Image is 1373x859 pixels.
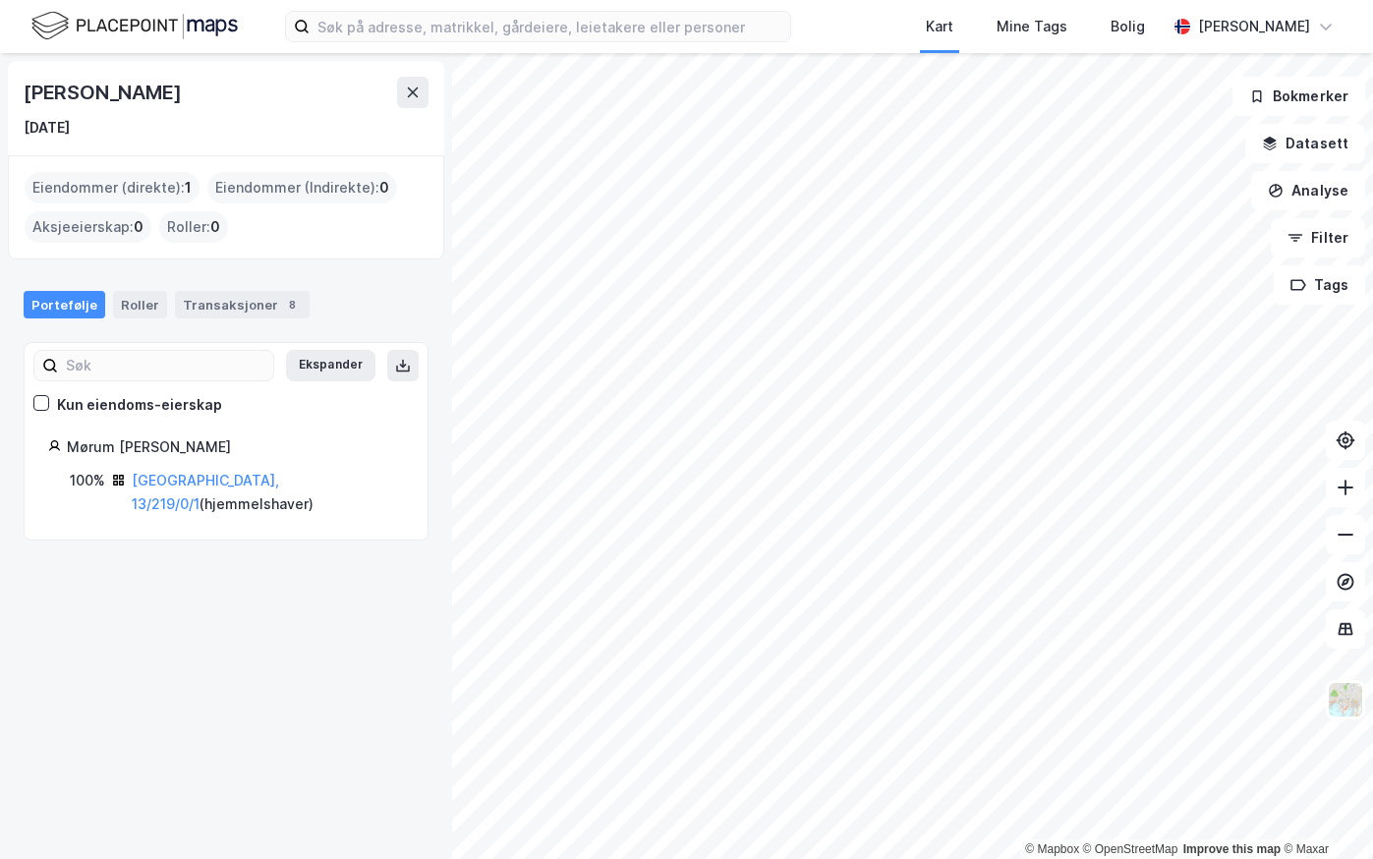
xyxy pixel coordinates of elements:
[310,12,790,41] input: Søk på adresse, matrikkel, gårdeiere, leietakere eller personer
[1245,124,1365,163] button: Datasett
[1198,15,1310,38] div: [PERSON_NAME]
[1327,681,1364,718] img: Z
[210,215,220,239] span: 0
[1111,15,1145,38] div: Bolig
[1275,765,1373,859] iframe: Chat Widget
[25,172,200,203] div: Eiendommer (direkte) :
[159,211,228,243] div: Roller :
[286,350,375,381] button: Ekspander
[70,469,105,492] div: 100%
[24,116,70,140] div: [DATE]
[67,435,404,459] div: Mørum [PERSON_NAME]
[113,291,167,318] div: Roller
[1271,218,1365,258] button: Filter
[31,9,238,43] img: logo.f888ab2527a4732fd821a326f86c7f29.svg
[1083,842,1178,856] a: OpenStreetMap
[132,472,279,512] a: [GEOGRAPHIC_DATA], 13/219/0/1
[24,77,185,108] div: [PERSON_NAME]
[1274,265,1365,305] button: Tags
[282,295,302,315] div: 8
[379,176,389,200] span: 0
[57,393,222,417] div: Kun eiendoms-eierskap
[58,351,273,380] input: Søk
[1025,842,1079,856] a: Mapbox
[207,172,397,203] div: Eiendommer (Indirekte) :
[1183,842,1281,856] a: Improve this map
[25,211,151,243] div: Aksjeeierskap :
[132,469,404,516] div: ( hjemmelshaver )
[997,15,1067,38] div: Mine Tags
[175,291,310,318] div: Transaksjoner
[134,215,143,239] span: 0
[185,176,192,200] span: 1
[24,291,105,318] div: Portefølje
[926,15,953,38] div: Kart
[1232,77,1365,116] button: Bokmerker
[1251,171,1365,210] button: Analyse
